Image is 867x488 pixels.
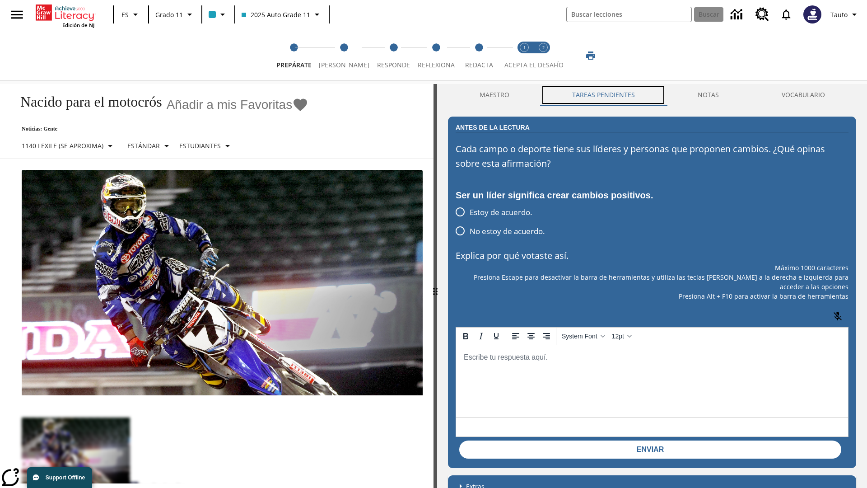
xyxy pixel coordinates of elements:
span: System Font [562,333,597,340]
h2: Antes de la lectura [456,122,530,132]
span: Redacta [465,61,493,69]
button: Clase: 2025 Auto Grade 11, Selecciona una clase [238,6,326,23]
span: Tauto [830,10,848,19]
text: 1 [523,45,526,51]
button: Bold [458,328,473,344]
span: No estoy de acuerdo. [470,225,545,237]
p: Máximo 1000 caracteres [456,263,848,272]
span: Responde [377,61,410,69]
div: Ser un líder significa crear cambios positivos. [456,188,848,202]
p: Estándar [127,141,160,150]
span: ACEPTA EL DESAFÍO [504,61,564,69]
button: Añadir a mis Favoritas - Nacido para el motocrós [167,97,309,113]
button: TAREAS PENDIENTES [541,84,666,106]
button: Seleccione Lexile, 1140 Lexile (Se aproxima) [18,138,119,154]
a: Centro de información [725,2,750,27]
button: VOCABULARIO [750,84,856,106]
button: Tipo de apoyo, Estándar [124,138,176,154]
button: Enviar [459,441,841,459]
span: Añadir a mis Favoritas [167,98,293,112]
button: Escoja un nuevo avatar [798,3,827,26]
span: Grado 11 [155,10,183,19]
span: Support Offline [46,474,85,481]
p: Estudiantes [179,141,221,150]
p: Presiona Escape para desactivar la barra de herramientas y utiliza las teclas [PERSON_NAME] a la ... [456,272,848,291]
span: Estoy de acuerdo. [470,206,532,218]
button: Redacta step 5 of 5 [455,31,503,80]
button: Grado: Grado 11, Elige un grado [152,6,199,23]
span: Edición de NJ [62,22,94,28]
span: Reflexiona [418,61,455,69]
span: Prepárate [276,61,312,69]
button: Align right [539,328,554,344]
input: Buscar campo [567,7,691,22]
div: Portada [36,3,94,28]
button: Font sizes [608,328,635,344]
button: Maestro [448,84,541,106]
button: Italic [473,328,489,344]
img: Avatar [803,5,821,23]
iframe: Rich Text Area. Press ALT-0 for help. [456,345,848,417]
button: Perfil/Configuración [827,6,863,23]
button: Lee step 2 of 5 [312,31,377,80]
div: activity [437,84,867,488]
button: Haga clic para activar la función de reconocimiento de voz [827,305,848,327]
button: Lenguaje: ES, Selecciona un idioma [117,6,145,23]
button: NOTAS [666,84,750,106]
div: poll [456,202,552,240]
button: Align center [523,328,539,344]
p: Cada campo o deporte tiene sus líderes y personas que proponen cambios. ¿Qué opinas sobre esta af... [456,142,848,171]
span: 12pt [612,333,624,340]
div: Instructional Panel Tabs [448,84,856,106]
button: Fonts [558,328,608,344]
button: Underline [489,328,504,344]
h1: Nacido para el motocrós [11,94,162,110]
a: Centro de recursos, Se abrirá en una pestaña nueva. [750,2,774,27]
span: [PERSON_NAME] [319,61,369,69]
text: 2 [542,45,545,51]
span: 2025 Auto Grade 11 [242,10,310,19]
p: 1140 Lexile (Se aproxima) [22,141,103,150]
button: Reflexiona step 4 of 5 [410,31,462,80]
button: Acepta el desafío lee step 1 of 2 [511,31,537,80]
span: ES [121,10,129,19]
p: Noticias: Gente [11,126,308,132]
button: El color de la clase es azul claro. Cambiar el color de la clase. [205,6,232,23]
button: Imprimir [576,47,605,64]
button: Acepta el desafío contesta step 2 of 2 [530,31,556,80]
p: Explica por qué votaste así. [456,249,848,263]
a: Notificaciones [774,3,798,26]
button: Support Offline [27,467,92,488]
button: Align left [508,328,523,344]
button: Responde step 3 of 5 [369,31,418,80]
p: Presiona Alt + F10 para activar la barra de herramientas [456,291,848,301]
button: Seleccionar estudiante [176,138,237,154]
button: Abrir el menú lateral [4,1,30,28]
img: El corredor de motocrós James Stewart vuela por los aires en su motocicleta de montaña [22,170,423,396]
button: Prepárate step 1 of 5 [269,31,319,80]
div: Pulsa la tecla de intro o la barra espaciadora y luego presiona las flechas de derecha e izquierd... [433,84,437,488]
